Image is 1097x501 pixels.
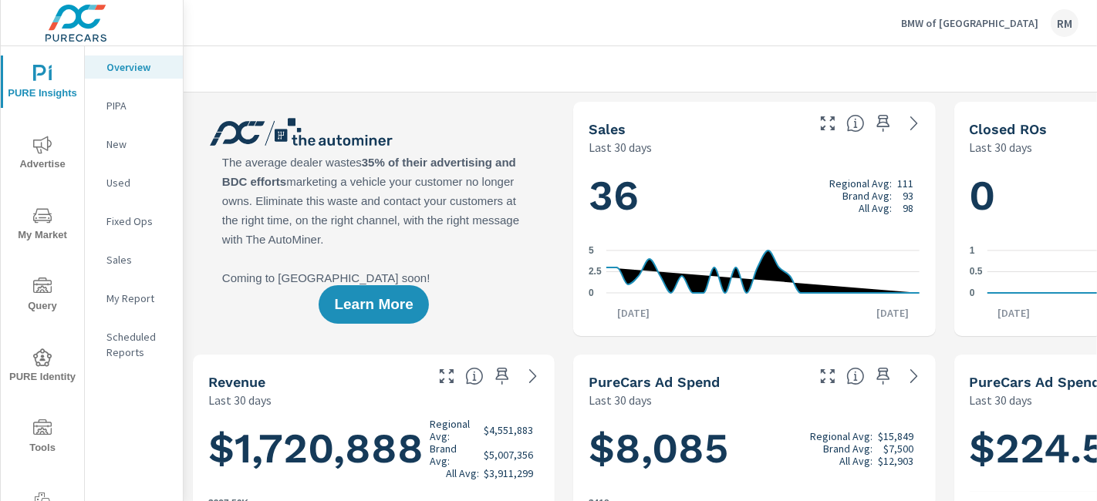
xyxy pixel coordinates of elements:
[871,364,896,388] span: Save this to your personalized report
[106,175,170,190] p: Used
[898,177,914,190] p: 111
[970,121,1048,137] h5: Closed ROs
[5,277,79,315] span: Query
[589,422,920,475] h1: $8,085
[430,418,479,442] p: Regional Avg:
[842,190,892,202] p: Brand Avg:
[589,170,920,222] h1: 36
[484,424,533,436] p: $4,551,883
[85,248,183,271] div: Sales
[901,16,1038,30] p: BMW of [GEOGRAPHIC_DATA]
[5,348,79,386] span: PURE Identity
[85,210,183,233] div: Fixed Ops
[815,111,840,136] button: Make Fullscreen
[85,133,183,156] div: New
[5,136,79,173] span: Advertise
[903,202,914,214] p: 98
[85,94,183,117] div: PIPA
[810,430,873,442] p: Regional Avg:
[1051,9,1078,37] div: RM
[970,245,975,256] text: 1
[902,111,927,136] a: See more details in report
[879,455,914,467] p: $12,903
[208,391,272,409] p: Last 30 days
[334,298,413,311] span: Learn More
[106,214,170,229] p: Fixed Ops
[589,287,594,298] text: 0
[106,252,170,267] p: Sales
[846,367,865,385] span: Total cost of media for all PureCars channels for the selected dealership group over the selected...
[970,391,1033,409] p: Last 30 days
[589,245,594,256] text: 5
[85,55,183,79] div: Overview
[106,59,170,75] p: Overview
[484,467,533,479] p: $3,911,299
[866,305,920,321] p: [DATE]
[106,329,170,360] p: Scheduled Reports
[839,455,873,467] p: All Avg:
[208,374,265,390] h5: Revenue
[521,364,545,388] a: See more details in report
[823,442,873,455] p: Brand Avg:
[106,136,170,152] p: New
[490,364,515,388] span: Save this to your personalized report
[589,138,652,156] p: Last 30 days
[434,364,459,388] button: Make Fullscreen
[902,364,927,388] a: See more details in report
[903,190,914,202] p: 93
[884,442,914,455] p: $7,500
[5,419,79,457] span: Tools
[484,449,533,461] p: $5,007,356
[970,138,1033,156] p: Last 30 days
[589,121,626,137] h5: Sales
[5,65,79,103] span: PURE Insights
[815,364,840,388] button: Make Fullscreen
[465,367,484,385] span: Total sales revenue over the selected date range. [Source: This data is sourced from the dealer’s...
[106,98,170,113] p: PIPA
[970,267,983,277] text: 0.5
[106,291,170,306] p: My Report
[589,374,720,390] h5: PureCars Ad Spend
[446,467,479,479] p: All Avg:
[319,285,428,324] button: Learn More
[85,325,183,364] div: Scheduled Reports
[430,442,479,467] p: Brand Avg:
[208,418,539,479] h1: $1,720,888
[85,287,183,310] div: My Report
[846,114,865,133] span: Number of vehicles sold by the dealership over the selected date range. [Source: This data is sou...
[606,305,660,321] p: [DATE]
[871,111,896,136] span: Save this to your personalized report
[5,207,79,244] span: My Market
[859,202,892,214] p: All Avg:
[987,305,1041,321] p: [DATE]
[589,391,652,409] p: Last 30 days
[829,177,892,190] p: Regional Avg:
[589,267,602,277] text: 2.5
[85,171,183,194] div: Used
[970,287,975,298] text: 0
[879,430,914,442] p: $15,849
